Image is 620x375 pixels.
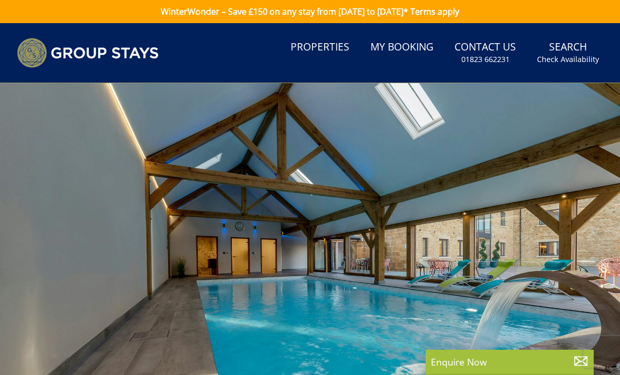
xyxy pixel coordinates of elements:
a: Contact Us01823 662231 [450,36,520,70]
img: Group Stays [17,38,159,68]
a: Properties [286,36,354,59]
p: Enquire Now [431,355,588,369]
small: Check Availability [537,54,599,65]
a: SearchCheck Availability [533,36,603,70]
small: 01823 662231 [461,54,510,65]
a: My Booking [366,36,438,59]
